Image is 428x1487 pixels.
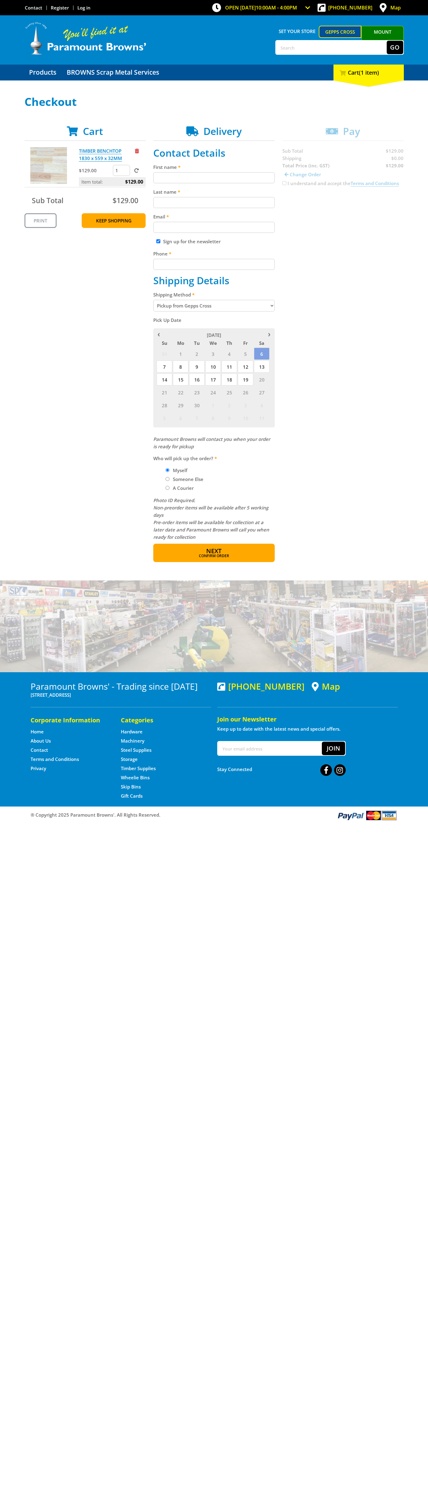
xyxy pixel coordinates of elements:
[205,399,221,411] span: 1
[24,213,57,228] a: Print
[31,691,211,699] p: [STREET_ADDRESS]
[276,41,387,54] input: Search
[24,810,404,821] div: ® Copyright 2025 Paramount Browns'. All Rights Reserved.
[333,65,404,80] div: Cart
[121,729,143,735] a: Go to the Hardware page
[153,163,275,171] label: First name
[153,497,269,540] em: Photo ID Required. Non-preorder items will be available after 5 working days Pre-order items will...
[221,339,237,347] span: Th
[221,386,237,398] span: 25
[171,465,189,475] label: Myself
[157,373,172,386] span: 14
[121,747,151,753] a: Go to the Steel Supplies page
[30,147,67,184] img: TIMBER BENCHTOP 1830 x 559 x 32MM
[121,784,141,790] a: Go to the Skip Bins page
[121,716,199,725] h5: Categories
[135,148,139,154] a: Remove from cart
[31,681,211,691] h3: Paramount Browns' - Trading since [DATE]
[225,4,297,11] span: OPEN [DATE]
[24,21,147,55] img: Paramount Browns'
[205,339,221,347] span: We
[254,386,270,398] span: 27
[206,547,221,555] span: Next
[221,348,237,360] span: 4
[25,5,42,11] a: Go to the Contact page
[173,339,188,347] span: Mo
[62,65,164,80] a: Go to the BROWNS Scrap Metal Services page
[238,399,253,411] span: 3
[51,5,69,11] a: Go to the registration page
[205,386,221,398] span: 24
[166,554,262,558] span: Confirm order
[238,412,253,424] span: 10
[205,412,221,424] span: 8
[79,177,146,186] p: Item total:
[157,339,172,347] span: Su
[256,4,297,11] span: 10:00am - 4:00pm
[121,738,144,744] a: Go to the Machinery page
[31,756,79,762] a: Go to the Terms and Conditions page
[221,412,237,424] span: 9
[31,765,46,772] a: Go to the Privacy page
[238,348,253,360] span: 5
[32,196,63,205] span: Sub Total
[254,399,270,411] span: 4
[153,259,275,270] input: Please enter your telephone number.
[337,810,398,821] img: PayPal, Mastercard, Visa accepted
[121,765,156,772] a: Go to the Timber Supplies page
[173,399,188,411] span: 29
[157,360,172,373] span: 7
[153,172,275,183] input: Please enter your first name.
[207,332,221,338] span: [DATE]
[173,360,188,373] span: 8
[79,148,122,162] a: TIMBER BENCHTOP 1830 x 559 x 32MM
[83,125,103,138] span: Cart
[157,348,172,360] span: 31
[166,486,169,490] input: Please select who will pick up the order.
[203,125,242,138] span: Delivery
[217,681,304,691] div: [PHONE_NUMBER]
[166,468,169,472] input: Please select who will pick up the order.
[121,774,150,781] a: Go to the Wheelie Bins page
[31,738,51,744] a: Go to the About Us page
[205,373,221,386] span: 17
[322,742,345,755] button: Join
[153,455,275,462] label: Who will pick up the order?
[189,348,205,360] span: 2
[153,222,275,233] input: Please enter your email address.
[189,339,205,347] span: Tu
[153,291,275,298] label: Shipping Method
[254,412,270,424] span: 11
[221,360,237,373] span: 11
[319,26,361,38] a: Gepps Cross
[205,348,221,360] span: 3
[173,412,188,424] span: 6
[24,65,61,80] a: Go to the Products page
[82,213,146,228] a: Keep Shopping
[31,729,44,735] a: Go to the Home page
[79,167,112,174] p: $129.00
[173,386,188,398] span: 22
[113,196,138,205] span: $129.00
[166,477,169,481] input: Please select who will pick up the order.
[24,96,404,108] h1: Checkout
[275,26,319,37] span: Set your store
[153,197,275,208] input: Please enter your last name.
[387,41,403,54] button: Go
[254,339,270,347] span: Sa
[153,316,275,324] label: Pick Up Date
[153,436,270,449] em: Paramount Browns will contact you when your order is ready for pickup
[173,373,188,386] span: 15
[171,474,206,484] label: Someone Else
[217,715,398,724] h5: Join our Newsletter
[153,188,275,196] label: Last name
[205,360,221,373] span: 10
[312,681,340,691] a: View a map of Gepps Cross location
[157,399,172,411] span: 28
[361,26,404,49] a: Mount [PERSON_NAME]
[153,544,275,562] button: Next Confirm order
[217,762,346,777] div: Stay Connected
[238,386,253,398] span: 26
[238,373,253,386] span: 19
[121,756,138,762] a: Go to the Storage page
